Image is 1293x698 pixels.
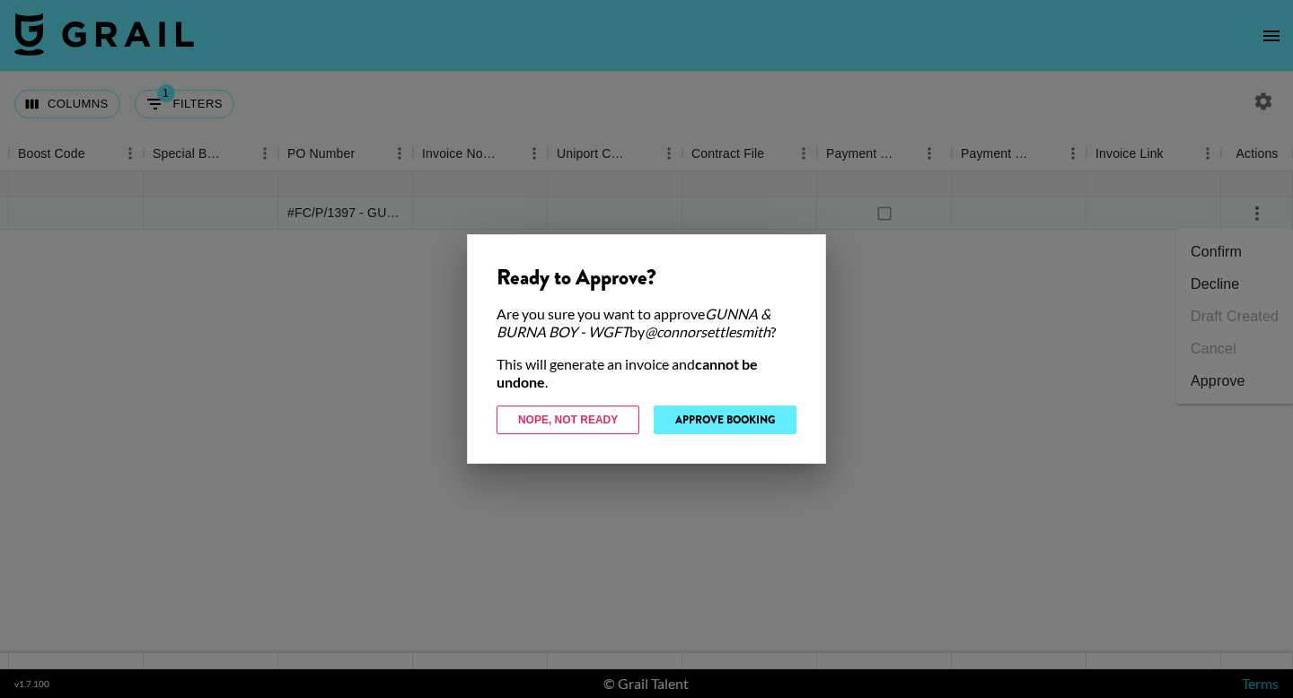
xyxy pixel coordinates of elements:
strong: cannot be undone [497,355,758,390]
div: This will generate an invoice and . [497,355,796,391]
div: Ready to Approve? [497,264,796,291]
em: @ connorsettlesmith [645,323,770,340]
button: Approve Booking [654,406,796,434]
em: GUNNA & BURNA BOY - WGFT [497,305,770,340]
div: Are you sure you want to approve by ? [497,305,796,341]
button: Nope, Not Ready [497,406,639,434]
